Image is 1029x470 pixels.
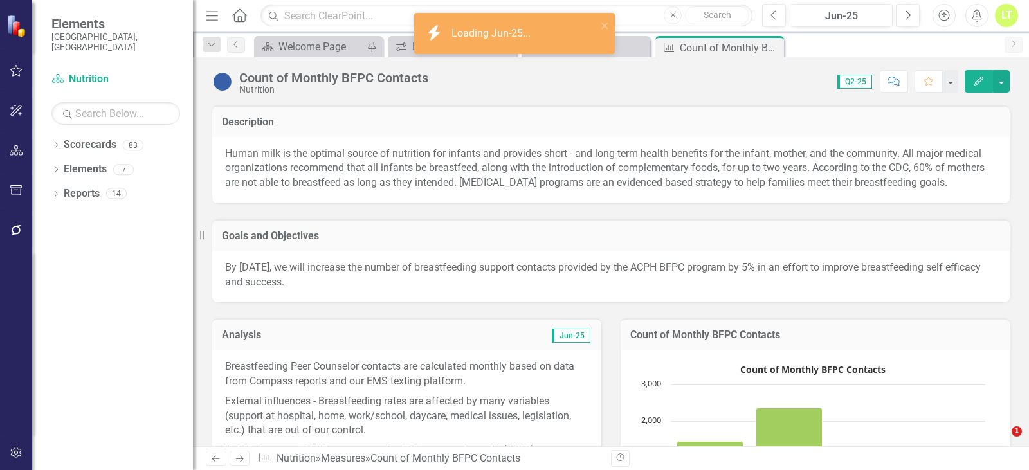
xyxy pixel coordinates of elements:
[630,329,1000,341] h3: Count of Monthly BFPC Contacts
[837,75,872,89] span: Q2-25
[258,451,601,466] div: » »
[552,329,590,343] span: Jun-25
[794,8,888,24] div: Jun-25
[212,71,233,92] img: Baselining
[257,39,363,55] a: Welcome Page
[370,452,520,464] div: Count of Monthly BFPC Contacts
[225,359,588,392] p: Breastfeeding Peer Counselor contacts are calculated monthly based on data from Compass reports a...
[51,32,180,53] small: [GEOGRAPHIC_DATA], [GEOGRAPHIC_DATA]
[64,162,107,177] a: Elements
[222,329,405,341] h3: Analysis
[740,363,886,375] text: Count of Monthly BFPC Contacts
[451,26,534,41] div: Loading Jun-25...
[106,188,127,199] div: 14
[113,164,134,175] div: 7
[222,230,1000,242] h3: Goals and Objectives
[704,10,731,20] span: Search
[64,186,100,201] a: Reports
[225,260,997,290] p: By [DATE], we will increase the number of breastfeeding support contacts provided by the ACPH BFP...
[277,452,316,464] a: Nutrition
[239,85,428,95] div: Nutrition
[260,5,752,27] input: Search ClearPoint...
[641,414,661,426] text: 2,000
[64,138,116,152] a: Scorecards
[239,71,428,85] div: Count of Monthly BFPC Contacts
[222,116,1000,128] h3: Description
[685,6,749,24] button: Search
[225,440,588,458] p: In Q2, there were 2,368 contacts, up by 929 contacts from Q1 (1,439).
[51,16,180,32] span: Elements
[790,4,893,27] button: Jun-25
[641,377,661,389] text: 3,000
[321,452,365,464] a: Measures
[51,72,180,87] a: Nutrition
[995,4,1018,27] button: LT
[680,40,781,56] div: Count of Monthly BFPC Contacts
[601,18,610,33] button: close
[225,392,588,441] p: External influences - Breastfeeding rates are affected by many variables (support at hospital, ho...
[985,426,1016,457] iframe: Intercom live chat
[225,147,997,191] p: Human milk is the optimal source of nutrition for infants and provides short - and long-term heal...
[51,102,180,125] input: Search Below...
[278,39,363,55] div: Welcome Page
[123,140,143,150] div: 83
[391,39,513,55] a: My Workspace
[1012,426,1022,437] span: 1
[6,15,29,37] img: ClearPoint Strategy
